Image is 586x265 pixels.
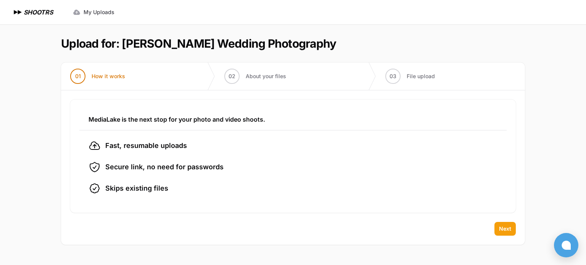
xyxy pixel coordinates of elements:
span: Next [499,225,511,233]
span: Secure link, no need for passwords [105,162,224,172]
span: About your files [246,72,286,80]
button: 03 File upload [376,63,444,90]
a: My Uploads [68,5,119,19]
h1: Upload for: [PERSON_NAME] Wedding Photography [61,37,336,50]
span: How it works [92,72,125,80]
button: 01 How it works [61,63,134,90]
span: 03 [390,72,396,80]
span: Fast, resumable uploads [105,140,187,151]
span: My Uploads [84,8,114,16]
span: 01 [75,72,81,80]
a: SHOOTRS SHOOTRS [12,8,53,17]
h1: SHOOTRS [24,8,53,17]
h3: MediaLake is the next stop for your photo and video shoots. [89,115,497,124]
img: SHOOTRS [12,8,24,17]
span: Skips existing files [105,183,168,194]
span: 02 [229,72,235,80]
button: 02 About your files [215,63,295,90]
button: Next [494,222,516,236]
button: Open chat window [554,233,578,257]
span: File upload [407,72,435,80]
